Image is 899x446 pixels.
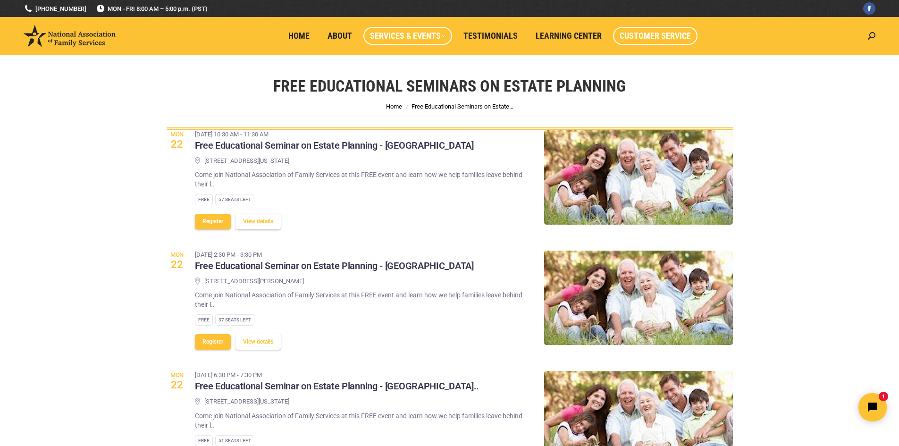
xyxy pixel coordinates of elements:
[167,380,188,390] span: 22
[96,4,208,13] span: MON - FRI 8:00 AM – 5:00 p.m. (PST)
[195,140,474,152] h3: Free Educational Seminar on Estate Planning - [GEOGRAPHIC_DATA]
[195,194,213,205] div: Free
[457,27,524,45] a: Testimonials
[215,314,254,326] div: 37 Seats left
[386,103,402,110] a: Home
[235,214,281,229] button: View details
[412,103,513,110] span: Free Educational Seminars on Estate…
[195,250,474,260] time: [DATE] 2:30 pm - 3:30 pm
[204,397,289,406] span: [STREET_ADDRESS][US_STATE]
[215,194,254,205] div: 57 Seats left
[24,4,86,13] a: [PHONE_NUMBER]
[167,139,188,150] span: 22
[195,290,530,309] p: Come join National Association of Family Services at this FREE event and learn how we help famili...
[195,370,479,380] time: [DATE] 6:30 pm - 7:30 pm
[273,76,626,96] h1: Free Educational Seminars on Estate Planning
[24,25,116,47] img: National Association of Family Services
[195,214,231,229] button: Register
[195,334,231,350] button: Register
[195,130,474,139] time: [DATE] 10:30 am - 11:30 am
[195,260,474,272] h3: Free Educational Seminar on Estate Planning - [GEOGRAPHIC_DATA]
[167,372,188,378] span: Mon
[167,131,188,137] span: Mon
[463,31,518,41] span: Testimonials
[282,27,316,45] a: Home
[613,27,697,45] a: Customer Service
[204,157,289,166] span: [STREET_ADDRESS][US_STATE]
[195,411,530,430] p: Come join National Association of Family Services at this FREE event and learn how we help famili...
[195,380,479,393] h3: Free Educational Seminar on Estate Planning - [GEOGRAPHIC_DATA]..
[536,31,602,41] span: Learning Center
[732,385,895,429] iframe: Tidio Chat
[167,260,188,270] span: 22
[204,277,304,286] span: [STREET_ADDRESS][PERSON_NAME]
[529,27,608,45] a: Learning Center
[195,314,213,326] div: Free
[235,334,281,350] button: View details
[544,130,733,225] img: Free Educational Seminar on Estate Planning - La Quinta
[544,251,733,345] img: Free Educational Seminar on Estate Planning - Palm Desert
[863,2,875,15] a: Facebook page opens in new window
[370,31,445,41] span: Services & Events
[195,170,530,189] p: Come join National Association of Family Services at this FREE event and learn how we help famili...
[620,31,691,41] span: Customer Service
[167,252,188,258] span: Mon
[321,27,359,45] a: About
[288,31,310,41] span: Home
[328,31,352,41] span: About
